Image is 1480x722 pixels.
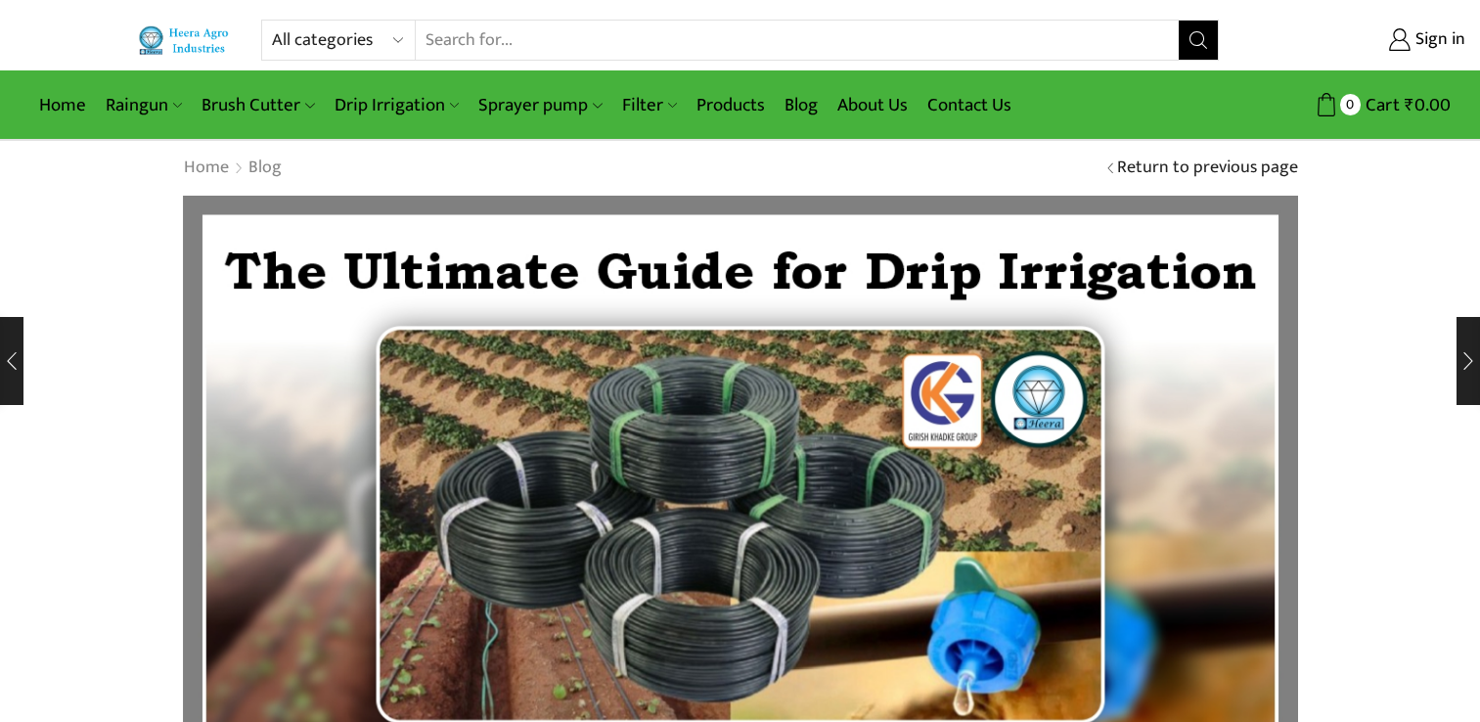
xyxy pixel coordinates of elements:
[416,21,1178,60] input: Search for...
[1179,21,1218,60] button: Search button
[1340,94,1361,114] span: 0
[1361,92,1400,118] span: Cart
[192,82,324,128] a: Brush Cutter
[1405,90,1451,120] bdi: 0.00
[183,156,230,181] a: Home
[247,156,283,181] a: Blog
[325,82,469,128] a: Drip Irrigation
[1238,87,1451,123] a: 0 Cart ₹0.00
[29,82,96,128] a: Home
[612,82,687,128] a: Filter
[1411,27,1465,53] span: Sign in
[1405,90,1414,120] span: ₹
[828,82,918,128] a: About Us
[1248,23,1465,58] a: Sign in
[96,82,192,128] a: Raingun
[469,82,611,128] a: Sprayer pump
[1117,156,1298,181] a: Return to previous page
[775,82,828,128] a: Blog
[918,82,1021,128] a: Contact Us
[687,82,775,128] a: Products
